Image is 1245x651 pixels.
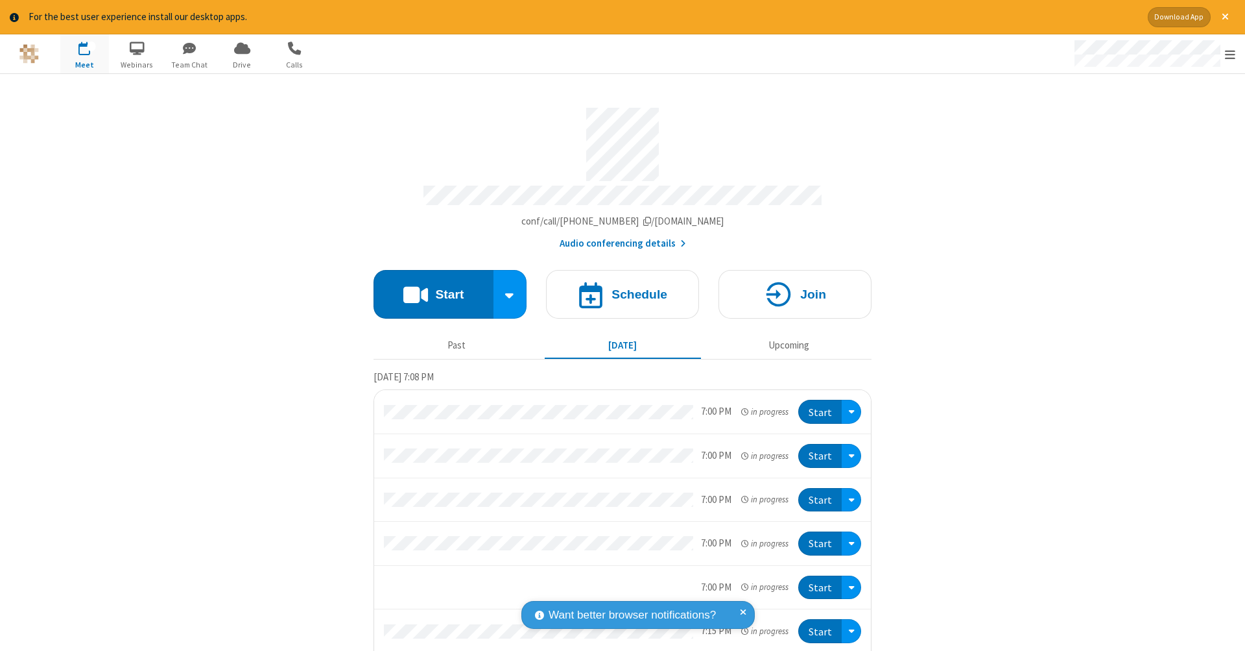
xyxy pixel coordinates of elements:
[711,334,867,358] button: Upcoming
[741,493,788,506] em: in progress
[270,59,319,71] span: Calls
[800,288,826,301] h4: Join
[1062,34,1245,73] div: Open menu
[798,488,842,512] button: Start
[29,10,1138,25] div: For the best user experience install our desktop apps.
[545,334,701,358] button: [DATE]
[701,404,731,419] div: 7:00 PM
[842,444,861,468] div: Open menu
[611,288,667,301] h4: Schedule
[165,59,214,71] span: Team Chat
[1213,617,1235,642] iframe: Chat
[741,450,788,462] em: in progress
[379,334,535,358] button: Past
[373,270,493,319] button: Start
[701,448,731,463] div: 7:00 PM
[1215,7,1235,27] button: Close alert
[560,236,686,251] button: Audio conferencing details
[493,270,527,319] div: Start conference options
[19,44,39,64] img: QA Selenium DO NOT DELETE OR CHANGE
[741,406,788,418] em: in progress
[741,581,788,593] em: in progress
[218,59,267,71] span: Drive
[1148,7,1211,27] button: Download App
[373,98,871,251] section: Account details
[60,59,109,71] span: Meet
[5,34,53,73] button: Logo
[113,59,161,71] span: Webinars
[798,576,842,600] button: Start
[701,493,731,508] div: 7:00 PM
[842,532,861,556] div: Open menu
[373,371,434,383] span: [DATE] 7:08 PM
[88,42,96,51] div: 9
[701,536,731,551] div: 7:00 PM
[435,288,464,301] h4: Start
[842,619,861,643] div: Open menu
[798,400,842,424] button: Start
[842,400,861,424] div: Open menu
[521,215,724,227] span: Copy my meeting room link
[701,580,731,595] div: 7:00 PM
[741,537,788,550] em: in progress
[798,532,842,556] button: Start
[521,214,724,229] button: Copy my meeting room linkCopy my meeting room link
[718,270,871,319] button: Join
[549,607,716,624] span: Want better browser notifications?
[546,270,699,319] button: Schedule
[798,619,842,643] button: Start
[741,625,788,637] em: in progress
[842,576,861,600] div: Open menu
[798,444,842,468] button: Start
[842,488,861,512] div: Open menu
